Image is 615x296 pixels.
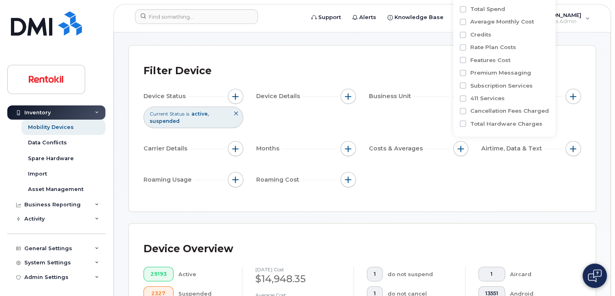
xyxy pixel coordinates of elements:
label: Average Monthly Cost [470,18,534,26]
div: Device Overview [144,238,233,260]
span: Device Status [144,92,188,101]
div: do not suspend [388,267,452,281]
div: Quicklinks [450,10,509,26]
span: [PERSON_NAME] [536,12,581,18]
a: Support [306,9,347,26]
button: 1 [367,267,383,281]
span: 29193 [150,271,167,277]
span: Carrier Details [144,144,190,153]
span: Costs & Averages [369,144,425,153]
span: 1 [485,271,498,277]
span: Support [318,13,341,21]
span: Business Unit [369,92,414,101]
label: Subscription Services [470,82,533,90]
label: Premium Messaging [470,69,531,77]
span: Months [256,144,282,153]
div: Active [178,267,229,281]
label: Total Spend [470,5,505,13]
div: $14,948.35 [255,272,341,286]
span: Alerts [359,13,376,21]
div: Aircard [510,267,568,281]
span: active [191,111,209,117]
label: Total Hardware Charges [470,120,542,128]
label: Credits [470,31,491,39]
span: Current Status [150,110,184,117]
span: Roaming Cost [256,176,302,184]
input: Find something... [135,9,258,24]
label: Cancellation Fees Charged [470,107,549,115]
label: Rate Plan Costs [470,43,516,51]
span: Device Details [256,92,302,101]
button: 1 [478,267,505,281]
a: Knowledge Base [382,9,449,26]
label: 411 Services [470,94,505,102]
span: 1 [374,271,376,277]
img: Open chat [588,269,602,282]
a: Alerts [347,9,382,26]
h4: [DATE] cost [255,267,341,272]
label: Features Cost [470,56,510,64]
div: Filter Device [144,60,212,82]
span: Airtime, Data & Text [481,144,544,153]
button: 29193 [144,267,174,281]
span: suspended [150,118,180,124]
span: Knowledge Base [394,13,444,21]
span: is [186,110,189,117]
span: Wireless Admin [536,18,581,25]
span: Roaming Usage [144,176,194,184]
